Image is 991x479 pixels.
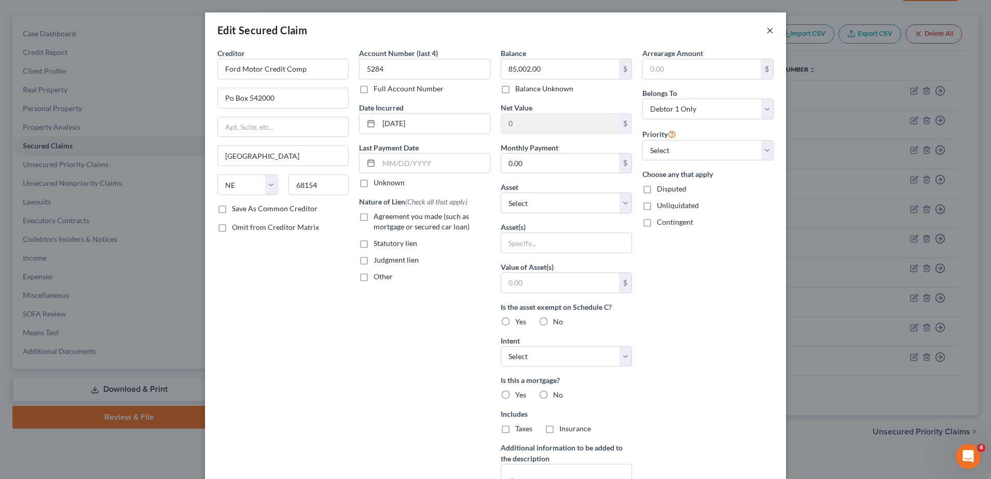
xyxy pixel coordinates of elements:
input: MM/DD/YYYY [379,114,490,133]
input: 0.00 [501,273,619,293]
span: (Check all that apply) [405,197,467,206]
div: $ [761,59,773,79]
label: Nature of Lien [359,196,467,207]
div: $ [619,273,631,293]
label: Last Payment Date [359,142,419,153]
iframe: Intercom live chat [956,444,981,469]
span: Agreement you made (such as mortgage or secured car loan) [374,212,470,231]
input: XXXX [359,59,490,79]
span: Belongs To [642,89,677,98]
label: Monthly Payment [501,142,558,153]
div: $ [619,114,631,133]
div: $ [619,154,631,173]
input: 0.00 [643,59,761,79]
label: Net Value [501,102,532,113]
span: No [553,390,563,399]
label: Save As Common Creditor [232,203,318,214]
span: Unliquidated [657,201,699,210]
label: Unknown [374,177,405,188]
span: Omit from Creditor Matrix [232,223,319,231]
label: Intent [501,335,520,346]
label: Date Incurred [359,102,404,113]
label: Full Account Number [374,84,444,94]
label: Balance [501,48,526,59]
label: Arrearage Amount [642,48,703,59]
input: Enter city... [218,146,348,166]
label: Is this a mortgage? [501,375,632,386]
span: Disputed [657,184,686,193]
input: Enter zip... [288,174,349,195]
label: Priority [642,128,676,140]
label: Choose any that apply [642,169,774,180]
div: $ [619,59,631,79]
input: MM/DD/YYYY [379,154,490,173]
span: Insurance [559,424,591,433]
label: Balance Unknown [515,84,573,94]
span: 4 [977,444,985,452]
label: Is the asset exempt on Schedule C? [501,302,632,312]
span: Statutory lien [374,239,417,248]
span: Creditor [217,49,245,58]
span: No [553,317,563,326]
input: 0.00 [501,114,619,133]
span: Judgment lien [374,255,419,264]
label: Includes [501,408,632,419]
span: Contingent [657,217,693,226]
input: Search creditor by name... [217,59,349,79]
input: Specify... [501,233,631,253]
label: Additional information to be added to the description [501,442,632,464]
button: × [766,24,774,36]
input: 0.00 [501,59,619,79]
span: Taxes [515,424,532,433]
span: Other [374,272,393,281]
div: Edit Secured Claim [217,23,307,37]
input: 0.00 [501,154,619,173]
span: Asset [501,183,518,191]
input: Enter address... [218,88,348,108]
label: Account Number (last 4) [359,48,438,59]
input: Apt, Suite, etc... [218,117,348,137]
span: Yes [515,390,526,399]
label: Value of Asset(s) [501,262,554,272]
span: Yes [515,317,526,326]
label: Asset(s) [501,222,526,232]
